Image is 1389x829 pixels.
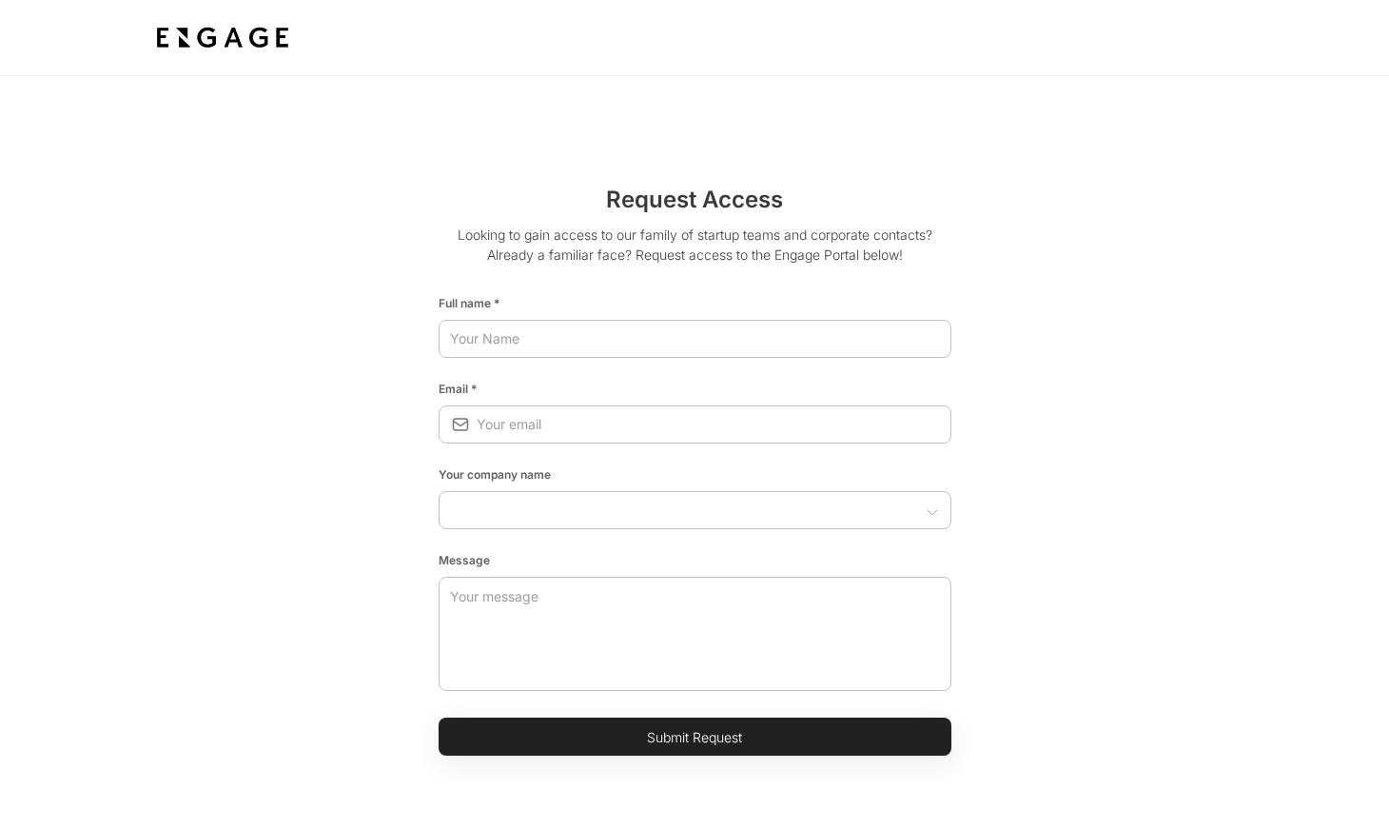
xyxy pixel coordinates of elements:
[923,503,942,522] button: Open
[439,373,951,398] div: Email *
[439,183,951,225] h2: Request Access
[439,544,951,569] div: Message
[439,718,951,756] button: Submit Request
[477,407,951,442] input: Your email
[439,322,951,356] input: Your Name
[439,225,951,280] p: Looking to gain access to our family of startup teams and corporate contacts? Already a familiar ...
[439,287,951,312] div: Full name *
[152,21,293,55] img: bdf1fb74-1727-4ba0-a5bd-bc74ae9fc70b.jpeg
[439,459,951,484] div: Your company name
